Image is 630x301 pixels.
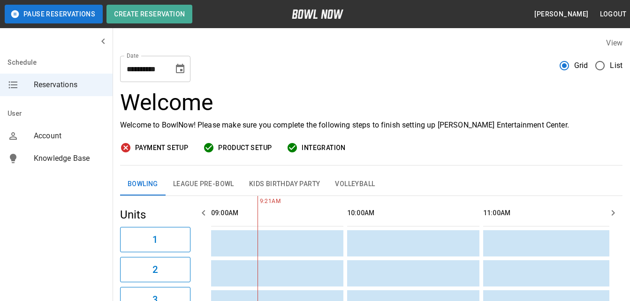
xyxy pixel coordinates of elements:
span: 9:21AM [258,197,260,206]
span: Payment Setup [135,142,188,154]
img: logo [292,9,343,19]
button: Bowling [120,173,166,196]
h3: Welcome [120,90,622,116]
span: Integration [302,142,345,154]
h6: 1 [152,232,158,247]
th: 09:00AM [211,200,343,226]
span: Reservations [34,79,105,90]
th: 10:00AM [347,200,479,226]
span: Knowledge Base [34,153,105,164]
button: 1 [120,227,190,252]
button: Volleyball [327,173,382,196]
h6: 2 [152,262,158,277]
button: Logout [596,6,630,23]
button: League Pre-Bowl [166,173,242,196]
button: 2 [120,257,190,282]
button: Choose date, selected date is Oct 8, 2025 [171,60,190,78]
span: Account [34,130,105,142]
button: Kids Birthday Party [242,173,328,196]
label: View [606,38,622,47]
button: Pause Reservations [5,5,103,23]
button: [PERSON_NAME] [531,6,592,23]
p: Welcome to BowlNow! Please make sure you complete the following steps to finish setting up [PERSO... [120,120,622,131]
span: Product Setup [218,142,272,154]
th: 11:00AM [483,200,615,226]
div: inventory tabs [120,173,622,196]
span: List [610,60,622,71]
button: Create Reservation [106,5,192,23]
h5: Units [120,207,190,222]
span: Grid [574,60,588,71]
